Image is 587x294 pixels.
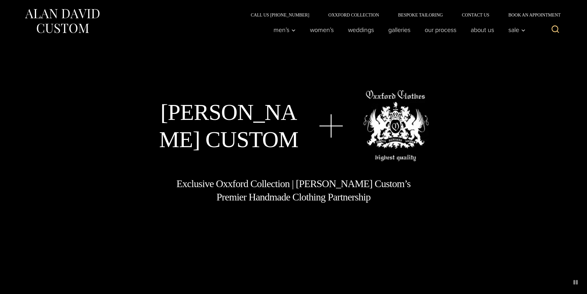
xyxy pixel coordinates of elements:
[241,13,563,17] nav: Secondary Navigation
[159,99,299,154] h1: [PERSON_NAME] Custom
[571,277,581,287] button: pause animated background image
[363,90,429,161] img: oxxford clothes, highest quality
[341,23,381,36] a: weddings
[274,27,296,33] span: Men’s
[464,23,501,36] a: About Us
[303,23,341,36] a: Women’s
[267,23,529,36] nav: Primary Navigation
[548,22,563,37] button: View Search Form
[176,177,411,204] h1: Exclusive Oxxford Collection | [PERSON_NAME] Custom’s Premier Handmade Clothing Partnership
[499,13,563,17] a: Book an Appointment
[508,27,526,33] span: Sale
[24,7,100,35] img: Alan David Custom
[418,23,464,36] a: Our Process
[319,13,389,17] a: Oxxford Collection
[381,23,418,36] a: Galleries
[241,13,319,17] a: Call Us [PHONE_NUMBER]
[389,13,452,17] a: Bespoke Tailoring
[452,13,499,17] a: Contact Us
